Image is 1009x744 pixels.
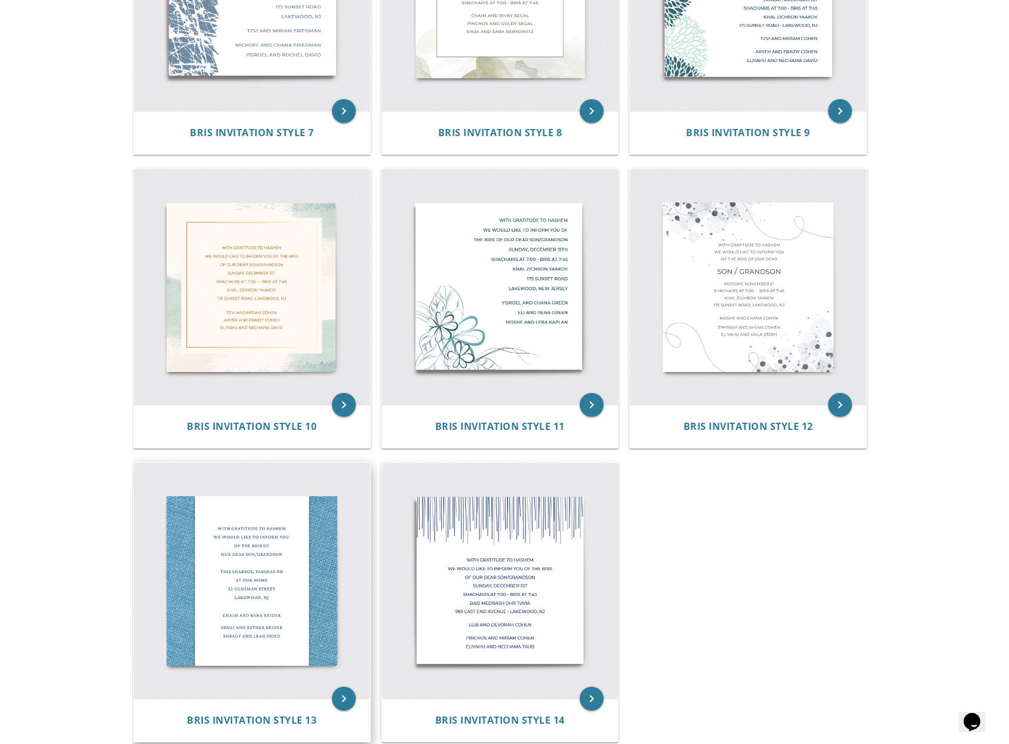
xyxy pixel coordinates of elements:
span: Bris Invitation Style 10 [187,420,316,433]
a: Bris Invitation Style 11 [435,421,565,432]
img: Bris Invitation Style 12 [630,169,866,405]
img: Bris Invitation Style 14 [382,463,619,699]
span: Bris Invitation Style 11 [435,420,565,433]
iframe: chat widget [959,696,997,732]
a: Bris Invitation Style 9 [686,127,810,139]
a: Bris Invitation Style 7 [190,127,314,139]
a: keyboard_arrow_right [828,393,852,417]
span: Bris Invitation Style 12 [684,420,813,433]
a: Bris Invitation Style 14 [435,715,565,726]
span: Bris Invitation Style 7 [190,126,314,139]
span: Bris Invitation Style 13 [187,714,316,727]
a: Bris Invitation Style 12 [684,421,813,432]
img: Bris Invitation Style 13 [134,463,370,699]
img: Bris Invitation Style 10 [134,169,370,405]
a: keyboard_arrow_right [332,687,356,711]
span: Bris Invitation Style 14 [435,714,565,727]
a: keyboard_arrow_right [580,99,604,123]
img: Bris Invitation Style 11 [382,169,619,405]
a: Bris Invitation Style 8 [438,127,562,139]
a: Bris Invitation Style 13 [187,715,316,726]
a: keyboard_arrow_right [828,99,852,123]
a: Bris Invitation Style 10 [187,421,316,432]
a: keyboard_arrow_right [332,99,356,123]
a: keyboard_arrow_right [580,687,604,711]
span: Bris Invitation Style 9 [686,126,810,139]
a: keyboard_arrow_right [580,393,604,417]
a: keyboard_arrow_right [332,393,356,417]
span: Bris Invitation Style 8 [438,126,562,139]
